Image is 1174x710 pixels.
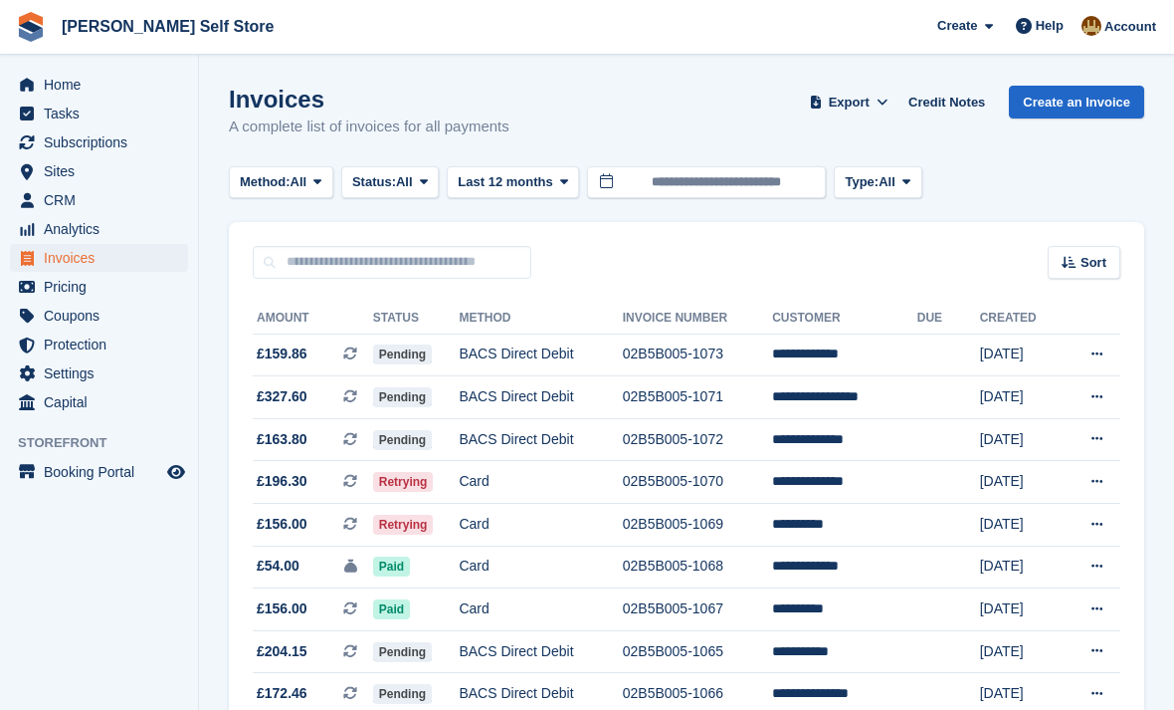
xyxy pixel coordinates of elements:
a: menu [10,388,188,416]
button: Export [805,86,892,118]
td: [DATE] [980,461,1062,504]
th: Method [459,303,622,335]
span: Method: [240,172,291,192]
span: Invoices [44,244,163,272]
span: Home [44,71,163,99]
a: menu [10,273,188,301]
td: Card [459,461,622,504]
span: £163.80 [257,429,307,450]
span: Coupons [44,302,163,330]
td: Card [459,504,622,547]
td: Card [459,546,622,589]
td: [DATE] [980,589,1062,631]
td: [DATE] [980,546,1062,589]
span: £196.30 [257,471,307,492]
a: menu [10,331,188,358]
span: Status: [352,172,396,192]
td: BACS Direct Debit [459,376,622,419]
span: £156.00 [257,598,307,619]
a: menu [10,186,188,214]
span: Retrying [373,515,434,535]
span: All [396,172,413,192]
td: 02B5B005-1068 [623,546,772,589]
td: [DATE] [980,334,1062,376]
span: Pending [373,387,432,407]
a: Credit Notes [900,86,993,118]
button: Type: All [834,166,921,199]
span: Account [1104,17,1156,37]
span: Sort [1080,253,1106,273]
span: £159.86 [257,344,307,364]
span: Pending [373,345,432,364]
span: Settings [44,359,163,387]
span: Subscriptions [44,128,163,156]
th: Customer [772,303,917,335]
span: All [879,172,895,192]
span: £156.00 [257,514,307,535]
button: Method: All [229,166,333,199]
p: A complete list of invoices for all payments [229,116,509,138]
span: Protection [44,331,163,358]
span: £172.46 [257,683,307,704]
span: Sites [44,157,163,185]
td: 02B5B005-1073 [623,334,772,376]
td: 02B5B005-1069 [623,504,772,547]
td: 02B5B005-1067 [623,589,772,631]
a: Create an Invoice [1009,86,1144,118]
span: Pending [373,642,432,662]
span: Help [1036,16,1064,36]
span: Export [829,93,870,113]
td: [DATE] [980,418,1062,461]
th: Amount [253,303,373,335]
span: £327.60 [257,386,307,407]
span: £204.15 [257,641,307,662]
span: Storefront [18,433,198,453]
a: menu [10,215,188,243]
span: CRM [44,186,163,214]
td: BACS Direct Debit [459,418,622,461]
td: BACS Direct Debit [459,334,622,376]
button: Status: All [341,166,439,199]
a: menu [10,359,188,387]
span: Tasks [44,100,163,127]
td: BACS Direct Debit [459,630,622,673]
span: £54.00 [257,556,299,577]
a: menu [10,244,188,272]
span: Retrying [373,472,434,492]
a: [PERSON_NAME] Self Store [54,10,282,43]
span: Pricing [44,273,163,301]
a: menu [10,128,188,156]
td: Card [459,589,622,631]
span: Last 12 months [458,172,552,192]
button: Last 12 months [447,166,579,199]
span: Type: [845,172,879,192]
a: menu [10,100,188,127]
a: menu [10,302,188,330]
td: 02B5B005-1065 [623,630,772,673]
span: Booking Portal [44,458,163,486]
th: Status [373,303,460,335]
a: menu [10,157,188,185]
span: Capital [44,388,163,416]
span: Pending [373,430,432,450]
span: Pending [373,684,432,704]
img: stora-icon-8386f47178a22dfd0bd8f6a31ec36ba5ce8667c1dd55bd0f319d3a0aa187defe.svg [16,12,46,42]
a: menu [10,71,188,99]
span: Analytics [44,215,163,243]
a: Preview store [164,460,188,484]
th: Invoice Number [623,303,772,335]
td: 02B5B005-1070 [623,461,772,504]
h1: Invoices [229,86,509,113]
th: Due [917,303,980,335]
th: Created [980,303,1062,335]
span: Create [937,16,977,36]
td: 02B5B005-1072 [623,418,772,461]
img: Tom Kingston [1081,16,1101,36]
td: [DATE] [980,504,1062,547]
td: 02B5B005-1071 [623,376,772,419]
span: Paid [373,557,410,577]
td: [DATE] [980,376,1062,419]
span: All [291,172,307,192]
span: Paid [373,599,410,619]
td: [DATE] [980,630,1062,673]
